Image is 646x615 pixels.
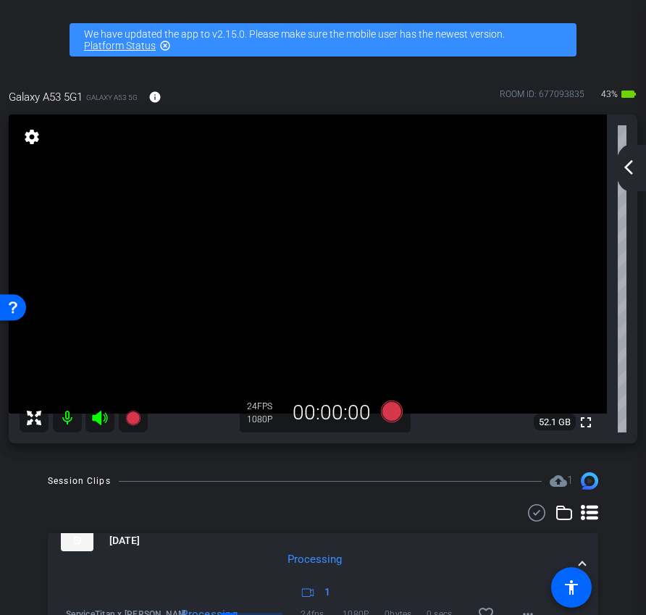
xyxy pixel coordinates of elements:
mat-icon: highlight_off [159,40,171,51]
div: Processing [280,551,349,568]
mat-icon: arrow_back_ios_new [620,159,637,176]
span: [DATE] [109,533,140,548]
div: 00:00:00 [283,401,380,425]
mat-expansion-panel-header: thumb-nail[DATE]Processing1 [48,533,598,597]
div: We have updated the app to v2.15.0. Please make sure the mobile user has the newest version. [70,23,576,57]
span: Galaxy A53 5G1 [9,89,83,105]
mat-icon: accessibility [563,579,580,596]
span: Galaxy A53 5G [86,92,138,103]
div: Session Clips [48,474,111,488]
span: Destinations for your clips [550,472,573,490]
mat-icon: battery_std [620,85,637,103]
span: FPS [257,401,272,411]
span: 52.1 GB [534,414,576,431]
div: 1080P [247,414,283,425]
mat-icon: info [148,91,161,104]
img: thumb-nail [61,530,93,551]
mat-icon: settings [22,128,42,146]
span: 1 [567,474,573,487]
img: Session clips [581,472,598,490]
div: 24 [247,401,283,412]
mat-icon: fullscreen [577,414,595,431]
div: ROOM ID: 677093835 [500,88,584,109]
mat-icon: cloud_upload [550,472,567,490]
a: Platform Status [84,40,156,51]
span: 1 [324,585,330,600]
span: 43% [599,83,620,106]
